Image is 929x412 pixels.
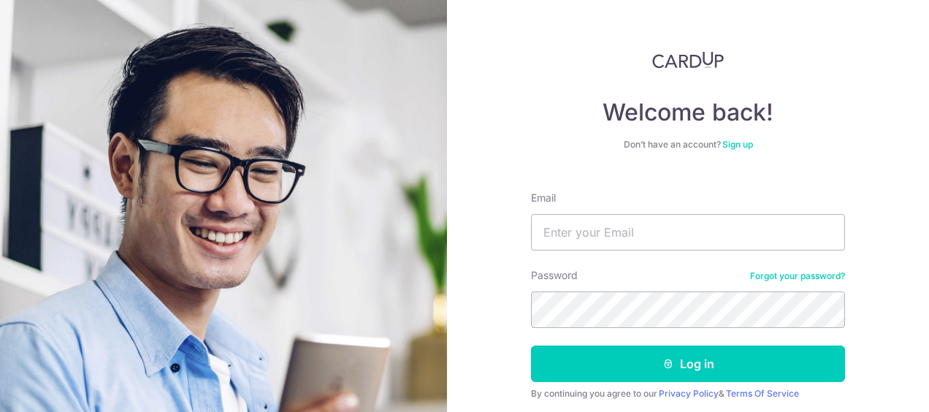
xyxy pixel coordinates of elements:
a: Terms Of Service [726,388,799,399]
h4: Welcome back! [531,98,845,127]
div: Don’t have an account? [531,139,845,150]
img: CardUp Logo [652,51,724,69]
button: Log in [531,346,845,382]
a: Sign up [722,139,753,150]
div: By continuing you agree to our & [531,388,845,400]
label: Password [531,268,578,283]
a: Privacy Policy [659,388,719,399]
input: Enter your Email [531,214,845,251]
a: Forgot your password? [750,270,845,282]
label: Email [531,191,556,205]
